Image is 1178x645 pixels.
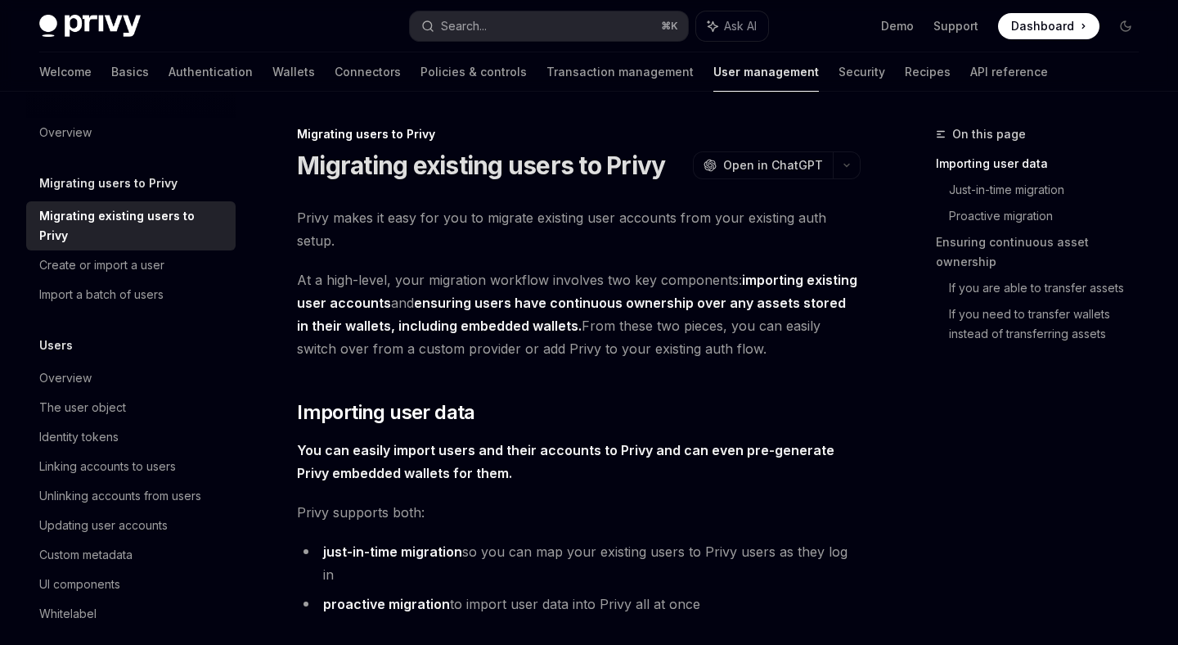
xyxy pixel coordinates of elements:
[297,593,861,616] li: to import user data into Privy all at once
[970,52,1048,92] a: API reference
[39,285,164,304] div: Import a batch of users
[323,596,450,613] a: proactive migration
[297,540,861,586] li: so you can map your existing users to Privy users as they log in
[26,540,236,570] a: Custom metadata
[39,457,176,476] div: Linking accounts to users
[272,52,315,92] a: Wallets
[111,52,149,92] a: Basics
[39,604,97,624] div: Whitelabel
[546,52,694,92] a: Transaction management
[26,118,236,147] a: Overview
[323,544,462,561] a: just-in-time migration
[39,516,168,535] div: Updating user accounts
[949,177,1152,203] a: Just-in-time migration
[661,20,678,33] span: ⌘ K
[949,275,1152,301] a: If you are able to transfer assets
[169,52,253,92] a: Authentication
[1113,13,1139,39] button: Toggle dark mode
[39,15,141,38] img: dark logo
[26,481,236,511] a: Unlinking accounts from users
[949,203,1152,229] a: Proactive migration
[39,336,73,355] h5: Users
[1011,18,1074,34] span: Dashboard
[26,422,236,452] a: Identity tokens
[713,52,819,92] a: User management
[26,570,236,599] a: UI components
[26,599,236,629] a: Whitelabel
[696,11,768,41] button: Ask AI
[297,206,861,252] span: Privy makes it easy for you to migrate existing user accounts from your existing auth setup.
[949,301,1152,347] a: If you need to transfer wallets instead of transferring assets
[952,124,1026,144] span: On this page
[441,16,487,36] div: Search...
[26,250,236,280] a: Create or import a user
[39,575,120,594] div: UI components
[933,18,978,34] a: Support
[26,363,236,393] a: Overview
[39,174,178,193] h5: Migrating users to Privy
[420,52,527,92] a: Policies & controls
[26,393,236,422] a: The user object
[297,151,665,180] h1: Migrating existing users to Privy
[39,368,92,388] div: Overview
[297,442,834,481] strong: You can easily import users and their accounts to Privy and can even pre-generate Privy embedded ...
[39,398,126,417] div: The user object
[998,13,1099,39] a: Dashboard
[410,11,687,41] button: Search...⌘K
[39,545,133,565] div: Custom metadata
[335,52,401,92] a: Connectors
[297,126,861,142] div: Migrating users to Privy
[26,511,236,540] a: Updating user accounts
[39,206,226,246] div: Migrating existing users to Privy
[39,427,119,447] div: Identity tokens
[26,201,236,250] a: Migrating existing users to Privy
[297,399,475,426] span: Importing user data
[297,268,861,360] span: At a high-level, your migration workflow involves two key components: and From these two pieces, ...
[905,52,951,92] a: Recipes
[39,52,92,92] a: Welcome
[724,18,757,34] span: Ask AI
[839,52,885,92] a: Security
[936,151,1152,177] a: Importing user data
[39,123,92,142] div: Overview
[297,501,861,524] span: Privy supports both:
[297,295,846,334] strong: ensuring users have continuous ownership over any assets stored in their wallets, including embed...
[39,486,201,506] div: Unlinking accounts from users
[693,151,833,179] button: Open in ChatGPT
[881,18,914,34] a: Demo
[723,157,823,174] span: Open in ChatGPT
[39,255,164,275] div: Create or import a user
[936,229,1152,275] a: Ensuring continuous asset ownership
[26,452,236,481] a: Linking accounts to users
[26,280,236,309] a: Import a batch of users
